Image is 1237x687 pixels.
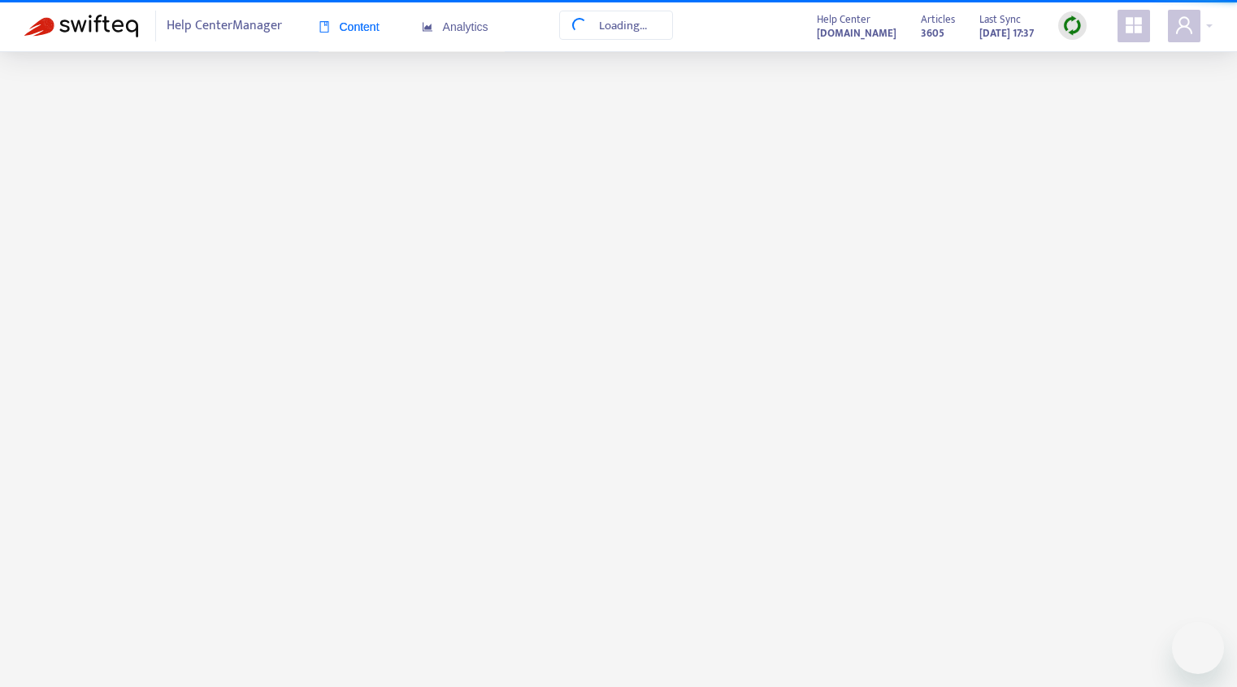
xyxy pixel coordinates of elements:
span: appstore [1124,15,1144,35]
span: Analytics [422,20,488,33]
span: book [319,21,330,33]
span: Help Center [817,11,870,28]
strong: [DATE] 17:37 [979,24,1034,42]
span: Help Center Manager [167,11,282,41]
iframe: Button to launch messaging window [1172,622,1224,674]
a: [DOMAIN_NAME] [817,24,896,42]
strong: 3605 [921,24,944,42]
img: sync.dc5367851b00ba804db3.png [1062,15,1083,36]
span: area-chart [422,21,433,33]
span: user [1174,15,1194,35]
span: Content [319,20,380,33]
img: Swifteq [24,15,138,37]
span: Last Sync [979,11,1021,28]
span: Articles [921,11,955,28]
